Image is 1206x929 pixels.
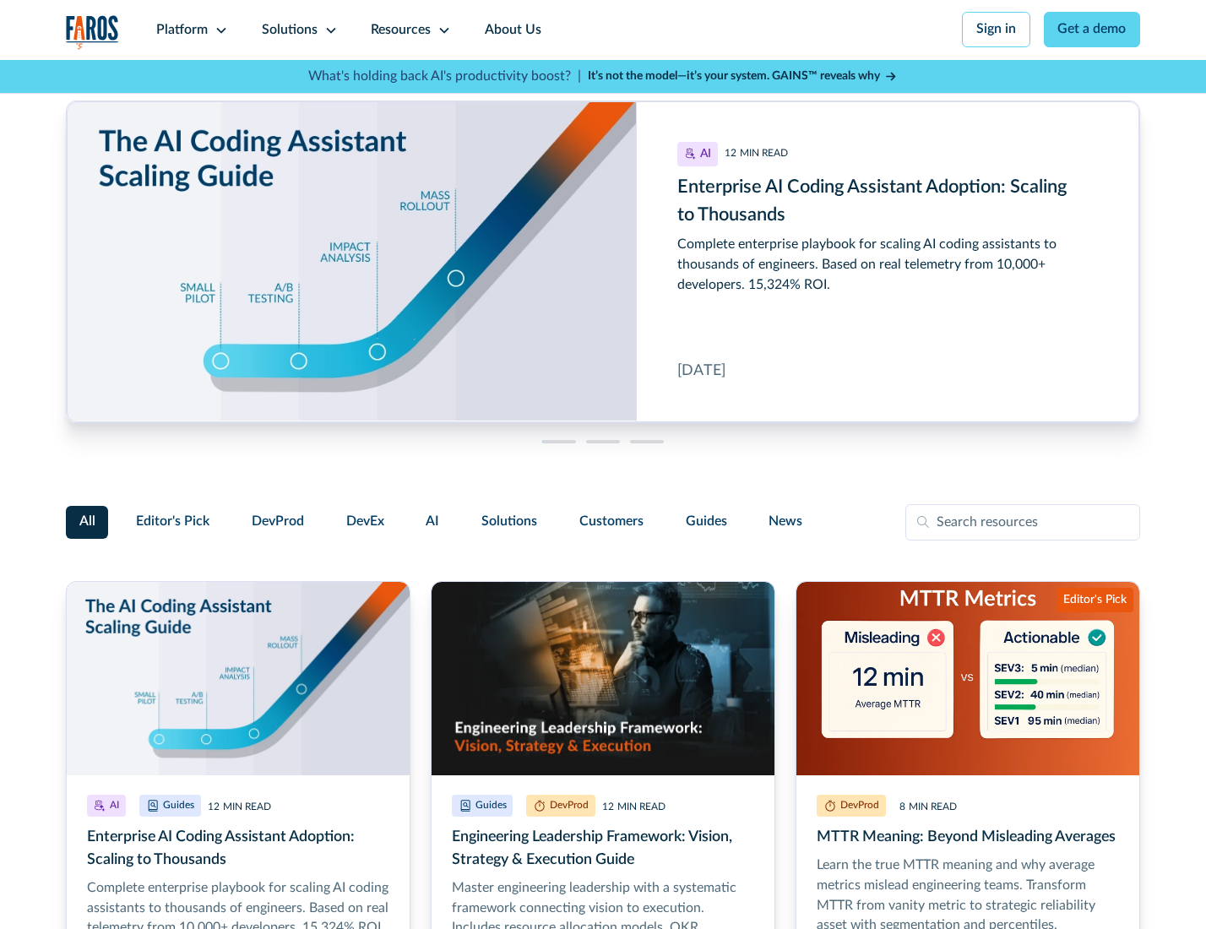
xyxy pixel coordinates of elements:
[481,512,537,532] span: Solutions
[371,20,431,41] div: Resources
[67,101,1140,422] div: cms-link
[262,20,318,41] div: Solutions
[588,68,899,85] a: It’s not the model—it’s your system. GAINS™ reveals why
[962,12,1030,47] a: Sign in
[66,15,120,50] a: home
[905,504,1140,541] input: Search resources
[79,512,95,532] span: All
[346,512,384,532] span: DevEx
[432,582,774,775] img: Realistic image of an engineering leader at work
[252,512,304,532] span: DevProd
[66,15,120,50] img: Logo of the analytics and reporting company Faros.
[1044,12,1141,47] a: Get a demo
[769,512,802,532] span: News
[156,20,208,41] div: Platform
[579,512,644,532] span: Customers
[796,582,1139,775] img: Illustration of misleading vs. actionable MTTR metrics
[588,70,880,82] strong: It’s not the model—it’s your system. GAINS™ reveals why
[686,512,727,532] span: Guides
[67,101,1140,422] a: Enterprise AI Coding Assistant Adoption: Scaling to Thousands
[66,504,1141,541] form: Filter Form
[308,67,581,87] p: What's holding back AI's productivity boost? |
[67,582,410,775] img: Illustration of hockey stick-like scaling from pilot to mass rollout
[426,512,439,532] span: AI
[136,512,209,532] span: Editor's Pick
